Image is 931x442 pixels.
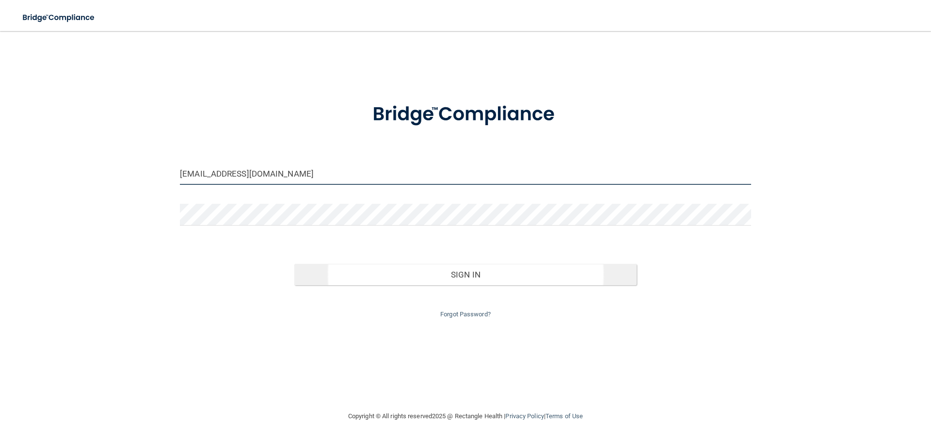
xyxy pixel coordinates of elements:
[180,163,751,185] input: Email
[763,373,919,412] iframe: Drift Widget Chat Controller
[546,412,583,420] a: Terms of Use
[294,264,637,285] button: Sign In
[289,401,642,432] div: Copyright © All rights reserved 2025 @ Rectangle Health | |
[15,8,104,28] img: bridge_compliance_login_screen.278c3ca4.svg
[505,412,544,420] a: Privacy Policy
[353,89,578,140] img: bridge_compliance_login_screen.278c3ca4.svg
[440,311,491,318] a: Forgot Password?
